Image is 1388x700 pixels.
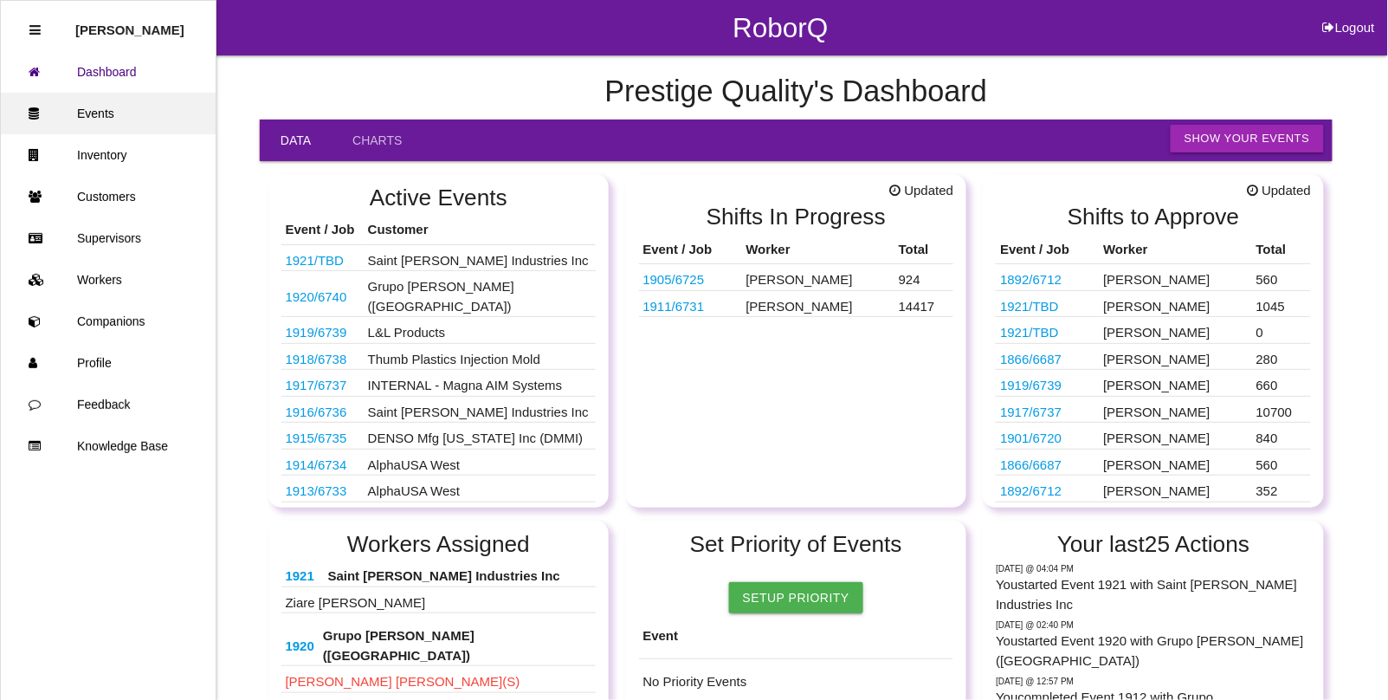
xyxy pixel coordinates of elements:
td: 924 [894,264,953,291]
tr: 2002007; 2002021 [996,396,1311,423]
tr: 68546289AB (@ Magna AIM) [996,502,1311,528]
span: Updated [1247,181,1311,201]
a: 1921/TBD [1000,325,1059,340]
td: AlphaUSA West [364,502,597,528]
td: 14417 [894,290,953,317]
th: Worker [742,236,894,264]
a: 1915/6735 [286,431,347,445]
a: Supervisors [1,217,216,259]
th: Saint [PERSON_NAME] Industries Inc [324,562,597,587]
a: 1892/6712 [1000,483,1062,498]
th: TBD [281,562,324,587]
a: 1901/6720 [1000,431,1062,445]
a: 1866/6687 [1000,457,1062,472]
a: 1911/6731 [643,299,705,314]
td: 2002007; 2002021 [281,370,364,397]
td: 1045 [1252,290,1311,317]
th: Event [639,613,954,659]
tr: TBD [996,317,1311,344]
td: 68403783AB [281,396,364,423]
td: 560 [1252,264,1311,291]
p: Friday @ 04:04 PM [996,562,1311,575]
td: 0 [1252,317,1311,344]
td: 280 [1252,343,1311,370]
a: 1892/6712 [1000,272,1062,287]
p: Thursday @ 02:40 PM [996,619,1311,632]
th: Total [1252,236,1311,264]
a: 1921/TBD [286,253,345,268]
td: AlphaUSA West [364,476,597,502]
div: Close [29,10,41,51]
td: [PERSON_NAME] [742,264,894,291]
td: Ziare [PERSON_NAME] [281,587,597,613]
td: 660 [1252,370,1311,397]
tr: 68546289AB (@ Magna AIM) [996,343,1311,370]
th: TBD [281,622,319,666]
button: Show Your Events [1171,125,1324,152]
td: Thumb Plastics Injection Mold [364,343,597,370]
td: [PERSON_NAME] [742,290,894,317]
th: Event / Job [996,236,1099,264]
td: 840 [1252,423,1311,450]
td: S2700-00 [281,449,364,476]
a: Customers [1,176,216,217]
td: 10700 [1252,396,1311,423]
td: [PERSON_NAME] [1100,502,1252,528]
td: TBD [281,244,364,271]
p: You started Event 1920 with Grupo [PERSON_NAME] ([GEOGRAPHIC_DATA]) [996,632,1311,671]
tr: 68427781AA; 68340793AA [996,476,1311,502]
td: WS ECM Hose Clamp [281,423,364,450]
a: Profile [1,342,216,384]
p: Thursday @ 12:57 PM [996,675,1311,688]
td: [PERSON_NAME] [1100,343,1252,370]
a: Knowledge Base [1,425,216,467]
td: 10301666 [639,264,742,291]
h2: Active Events [281,185,597,211]
td: L&L Products [364,317,597,344]
th: Total [894,236,953,264]
a: 1919/6739 [1000,378,1062,392]
th: Event / Job [639,236,742,264]
span: Updated [889,181,953,201]
a: Setup Priority [729,582,863,613]
h4: Prestige Quality 's Dashboard [260,75,1333,108]
a: 1916/6736 [286,405,347,419]
a: 1920 [286,638,314,653]
td: K4036AC1HC (61492) [281,317,364,344]
p: You started Event 1921 with Saint [PERSON_NAME] Industries Inc [996,575,1311,614]
td: F17630B [281,502,364,528]
a: 1905/6725 [643,272,705,287]
a: 1917/6737 [286,378,347,392]
td: Saint [PERSON_NAME] Industries Inc [364,396,597,423]
th: Worker [1100,236,1252,264]
a: 1913/6733 [286,483,347,498]
a: Charts [332,120,423,161]
tr: 68427781AA; 68340793AA [996,264,1311,291]
a: 1917/6737 [1000,405,1062,419]
a: Feedback [1,384,216,425]
td: 100 [1252,502,1311,528]
td: 352 [1252,476,1311,502]
td: [PERSON_NAME] [1100,423,1252,450]
a: Events [1,93,216,134]
h2: Workers Assigned [281,532,597,557]
a: 1920/6740 [286,289,347,304]
td: [PERSON_NAME] [1100,264,1252,291]
td: [PERSON_NAME] [PERSON_NAME] (S) [281,666,597,693]
a: Companions [1,301,216,342]
tr: PJ6B S045A76 AG3JA6 [996,423,1311,450]
tr: F17630B [639,290,954,317]
a: Inventory [1,134,216,176]
a: 1918/6738 [286,352,347,366]
h2: Your last 25 Actions [996,532,1311,557]
td: [PERSON_NAME] [1100,290,1252,317]
tr: 10301666 [639,264,954,291]
td: TBD [281,271,364,317]
tr: K4036AC1HC (61492) [996,370,1311,397]
p: Rosie Blandino [75,10,184,37]
th: Customer [364,216,597,244]
th: Event / Job [281,216,364,244]
td: F17630B [639,290,742,317]
td: 560 [1252,449,1311,476]
td: [PERSON_NAME] [1100,396,1252,423]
